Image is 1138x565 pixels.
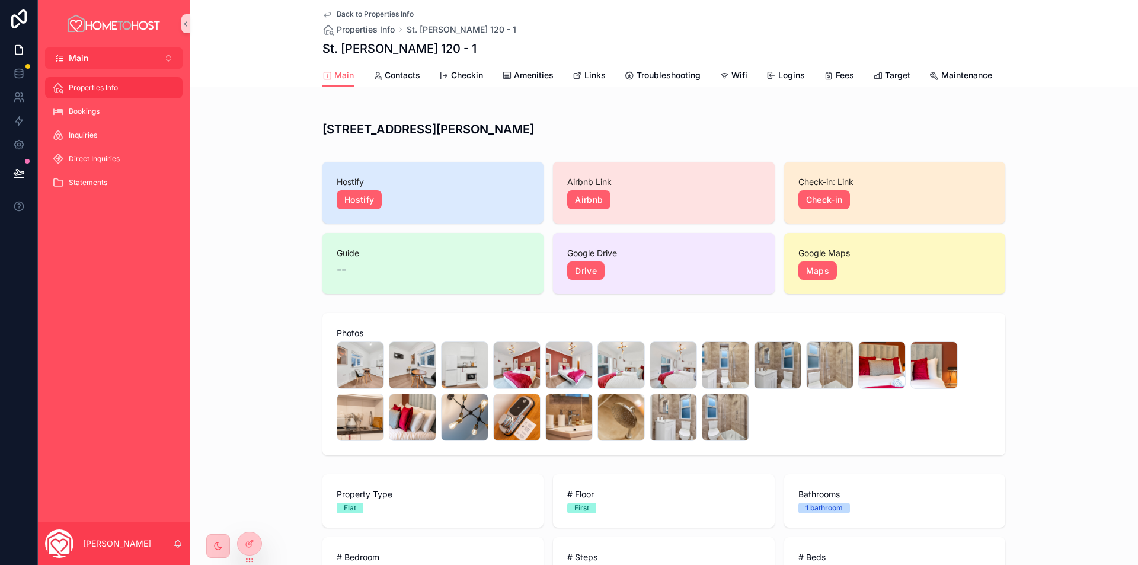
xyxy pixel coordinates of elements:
[322,65,354,87] a: Main
[514,69,554,81] span: Amenities
[373,65,420,88] a: Contacts
[929,65,992,88] a: Maintenance
[69,130,97,140] span: Inquiries
[45,125,183,146] a: Inquiries
[337,327,991,339] span: Photos
[337,176,529,188] span: Hostify
[805,503,843,513] div: 1 bathroom
[337,261,346,278] span: --
[322,24,395,36] a: Properties Info
[798,261,837,280] a: Maps
[69,52,88,64] span: Main
[69,83,118,92] span: Properties Info
[38,69,190,209] div: scrollable content
[567,261,605,280] a: Drive
[407,24,516,36] a: St. [PERSON_NAME] 120 - 1
[502,65,554,88] a: Amenities
[637,69,701,81] span: Troubleshooting
[885,69,910,81] span: Target
[573,65,606,88] a: Links
[45,47,183,69] button: Select Button
[625,65,701,88] a: Troubleshooting
[337,489,529,500] span: Property Type
[798,190,851,209] a: Check-in
[45,172,183,193] a: Statements
[798,551,991,563] span: # Beds
[322,40,477,57] h1: St. [PERSON_NAME] 120 - 1
[322,9,414,19] a: Back to Properties Info
[567,247,760,259] span: Google Drive
[45,148,183,170] a: Direct Inquiries
[337,551,529,563] span: # Bedroom
[941,69,992,81] span: Maintenance
[69,154,120,164] span: Direct Inquiries
[45,77,183,98] a: Properties Info
[439,65,483,88] a: Checkin
[69,107,100,116] span: Bookings
[344,503,356,513] div: Flat
[574,503,589,513] div: First
[69,178,107,187] span: Statements
[720,65,747,88] a: Wifi
[567,190,610,209] a: Airbnb
[451,69,483,81] span: Checkin
[873,65,910,88] a: Target
[45,101,183,122] a: Bookings
[337,24,395,36] span: Properties Info
[584,69,606,81] span: Links
[798,176,991,188] span: Check-in: Link
[836,69,854,81] span: Fees
[731,69,747,81] span: Wifi
[337,190,382,209] a: Hostify
[337,247,529,259] span: Guide
[334,69,354,81] span: Main
[385,69,420,81] span: Contacts
[567,489,760,500] span: # Floor
[337,9,414,19] span: Back to Properties Info
[322,120,1005,138] h3: [STREET_ADDRESS][PERSON_NAME]
[798,247,991,259] span: Google Maps
[66,14,162,33] img: App logo
[778,69,805,81] span: Logins
[83,538,151,550] p: [PERSON_NAME]
[766,65,805,88] a: Logins
[567,551,760,563] span: # Steps
[824,65,854,88] a: Fees
[798,489,991,500] span: Bathrooms
[567,176,760,188] span: Airbnb Link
